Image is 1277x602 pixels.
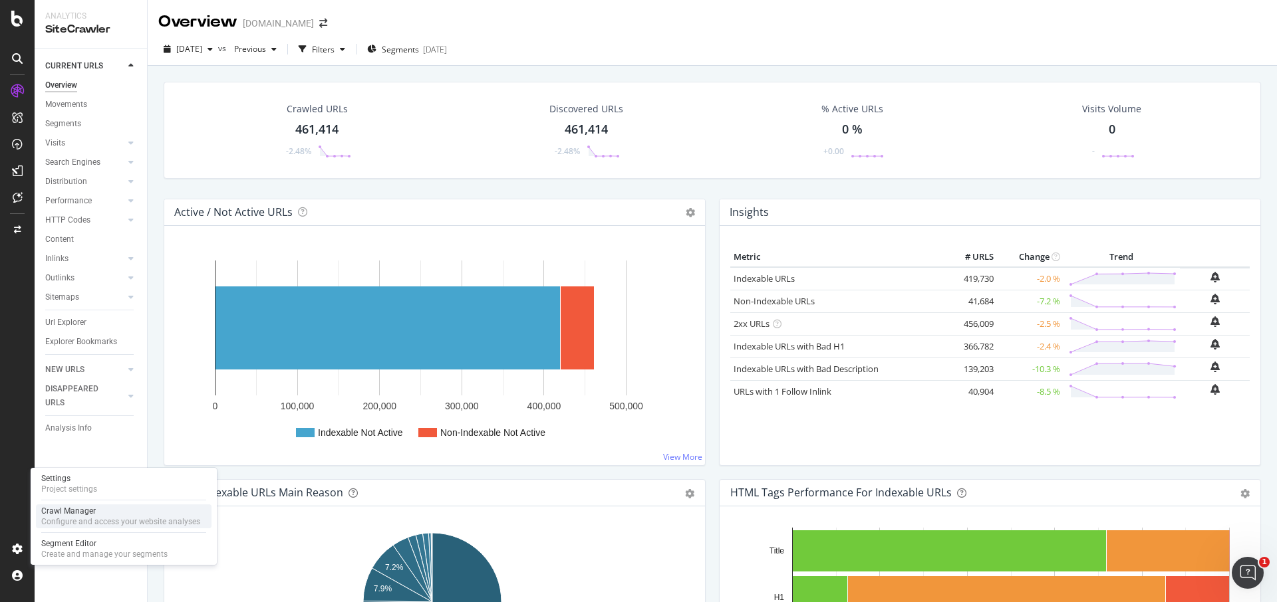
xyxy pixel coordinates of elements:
[45,136,124,150] a: Visits
[312,44,335,55] div: Filters
[385,563,404,572] text: 7.2%
[440,427,545,438] text: Non-Indexable Not Active
[45,59,103,73] div: CURRENT URLS
[45,117,138,131] a: Segments
[158,11,237,33] div: Overview
[45,271,124,285] a: Outlinks
[45,335,138,349] a: Explorer Bookmarks
[36,504,212,528] a: Crawl ManagerConfigure and access your website analyses
[362,401,396,411] text: 200,000
[45,98,87,112] div: Movements
[997,335,1064,357] td: -2.4 %
[45,78,77,92] div: Overview
[1232,557,1264,589] iframe: Intercom live chat
[734,363,879,375] a: Indexable URLs with Bad Description
[823,146,844,157] div: +0.00
[45,252,69,266] div: Inlinks
[997,380,1064,403] td: -8.5 %
[175,247,690,454] svg: A chart.
[45,59,124,73] a: CURRENT URLS
[45,213,124,227] a: HTTP Codes
[45,194,124,208] a: Performance
[281,401,315,411] text: 100,000
[45,363,84,377] div: NEW URLS
[734,385,831,397] a: URLs with 1 Follow Inlink
[1210,294,1220,304] div: bell-plus
[45,290,124,304] a: Sitemaps
[1109,121,1115,138] div: 0
[1240,489,1250,498] div: gear
[686,208,695,217] i: Options
[45,233,138,247] a: Content
[41,549,168,559] div: Create and manage your segments
[374,584,392,593] text: 7.9%
[229,43,266,54] span: Previous
[944,312,997,335] td: 456,009
[770,546,785,555] text: Title
[45,175,87,189] div: Distribution
[45,335,117,349] div: Explorer Bookmarks
[1210,316,1220,327] div: bell-plus
[45,213,90,227] div: HTTP Codes
[944,247,997,267] th: # URLS
[45,117,81,131] div: Segments
[445,401,479,411] text: 300,000
[1259,557,1270,567] span: 1
[423,44,447,55] div: [DATE]
[997,312,1064,335] td: -2.5 %
[36,472,212,496] a: SettingsProject settings
[997,290,1064,312] td: -7.2 %
[555,146,580,157] div: -2.48%
[734,295,815,307] a: Non-Indexable URLs
[362,39,452,60] button: Segments[DATE]
[663,451,702,462] a: View More
[319,19,327,28] div: arrow-right-arrow-left
[45,290,79,304] div: Sitemaps
[730,247,944,267] th: Metric
[944,267,997,290] td: 419,730
[527,401,561,411] text: 400,000
[609,401,643,411] text: 500,000
[944,290,997,312] td: 41,684
[45,175,124,189] a: Distribution
[45,421,92,435] div: Analysis Info
[176,43,202,54] span: 2025 Sep. 21st
[41,516,200,527] div: Configure and access your website analyses
[295,121,339,138] div: 461,414
[293,39,351,60] button: Filters
[565,121,608,138] div: 461,414
[45,233,74,247] div: Content
[45,11,136,22] div: Analytics
[997,357,1064,380] td: -10.3 %
[41,506,200,516] div: Crawl Manager
[997,267,1064,290] td: -2.0 %
[1064,247,1180,267] th: Trend
[45,194,92,208] div: Performance
[1210,361,1220,372] div: bell-plus
[218,43,229,54] span: vs
[45,136,65,150] div: Visits
[1092,146,1095,157] div: -
[1082,102,1141,116] div: Visits Volume
[41,473,97,484] div: Settings
[45,271,74,285] div: Outlinks
[45,155,100,169] div: Search Engines
[158,39,218,60] button: [DATE]
[774,593,785,602] text: H1
[944,380,997,403] td: 40,904
[944,335,997,357] td: 366,782
[287,102,348,116] div: Crawled URLs
[45,22,136,37] div: SiteCrawler
[45,363,124,377] a: NEW URLS
[730,203,769,221] h4: Insights
[1210,339,1220,350] div: bell-plus
[944,357,997,380] td: 139,203
[45,382,112,410] div: DISAPPEARED URLS
[175,486,343,499] div: Non-Indexable URLs Main Reason
[821,102,883,116] div: % Active URLs
[734,272,795,284] a: Indexable URLs
[45,98,138,112] a: Movements
[318,427,403,438] text: Indexable Not Active
[286,146,311,157] div: -2.48%
[45,316,138,330] a: Url Explorer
